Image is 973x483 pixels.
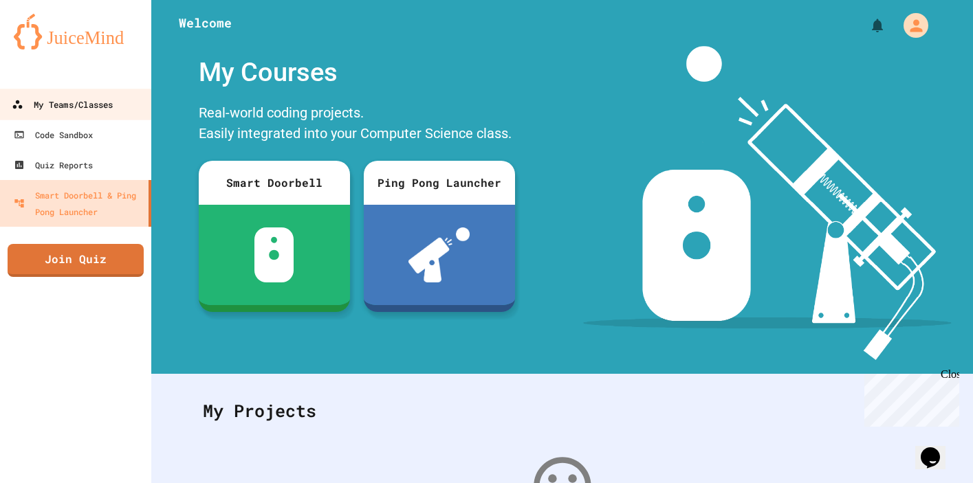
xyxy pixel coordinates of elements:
div: My Notifications [844,14,889,37]
iframe: chat widget [915,428,959,469]
div: My Courses [192,46,522,99]
img: banner-image-my-projects.png [583,46,952,360]
iframe: chat widget [859,368,959,427]
div: My Projects [189,384,935,438]
img: sdb-white.svg [254,227,294,282]
div: Smart Doorbell & Ping Pong Launcher [14,187,143,220]
div: My Account [889,10,932,41]
img: logo-orange.svg [14,14,138,49]
img: ppl-with-ball.png [408,227,470,282]
div: Smart Doorbell [199,161,350,205]
div: Ping Pong Launcher [364,161,515,205]
div: Code Sandbox [14,126,93,143]
div: Chat with us now!Close [6,5,95,87]
a: Join Quiz [8,244,144,277]
div: Real-world coding projects. Easily integrated into your Computer Science class. [192,99,522,150]
div: Quiz Reports [14,157,93,173]
div: My Teams/Classes [12,96,113,113]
